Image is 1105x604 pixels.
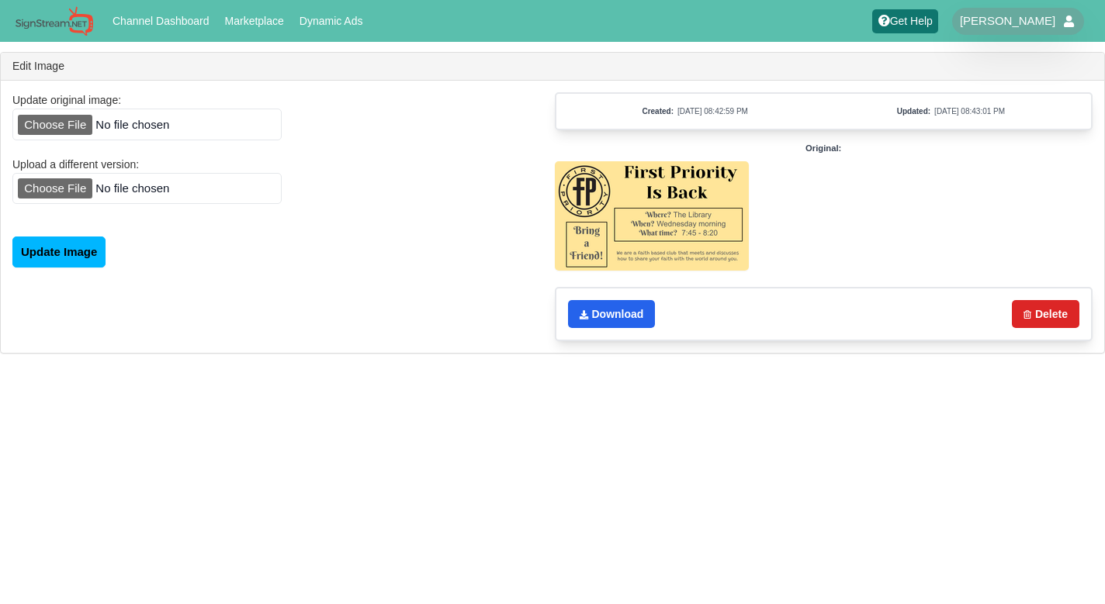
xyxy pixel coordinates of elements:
[677,105,748,117] span: [DATE] 08:42:59 PM
[960,13,1055,29] span: [PERSON_NAME]
[12,92,551,109] p: Update original image:
[293,11,369,31] a: Dynamic Ads
[555,161,749,271] img: P250x250 image processing20250908 996236 1lcffis
[12,157,551,173] p: Upload a different version:
[1012,300,1079,328] a: Delete
[897,105,930,117] strong: Updated:
[592,306,644,323] span: Download
[219,11,289,31] a: Marketplace
[555,142,1093,156] strong: Original:
[642,105,674,117] strong: Created:
[12,60,1093,72] h1: Edit Image
[872,9,938,33] a: Get Help
[16,6,93,36] img: Sign Stream.NET
[1035,306,1068,323] span: Delete
[934,105,1005,117] span: [DATE] 08:43:01 PM
[12,236,106,267] input: Update Image
[107,11,216,31] a: Channel Dashboard
[568,300,656,328] a: Download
